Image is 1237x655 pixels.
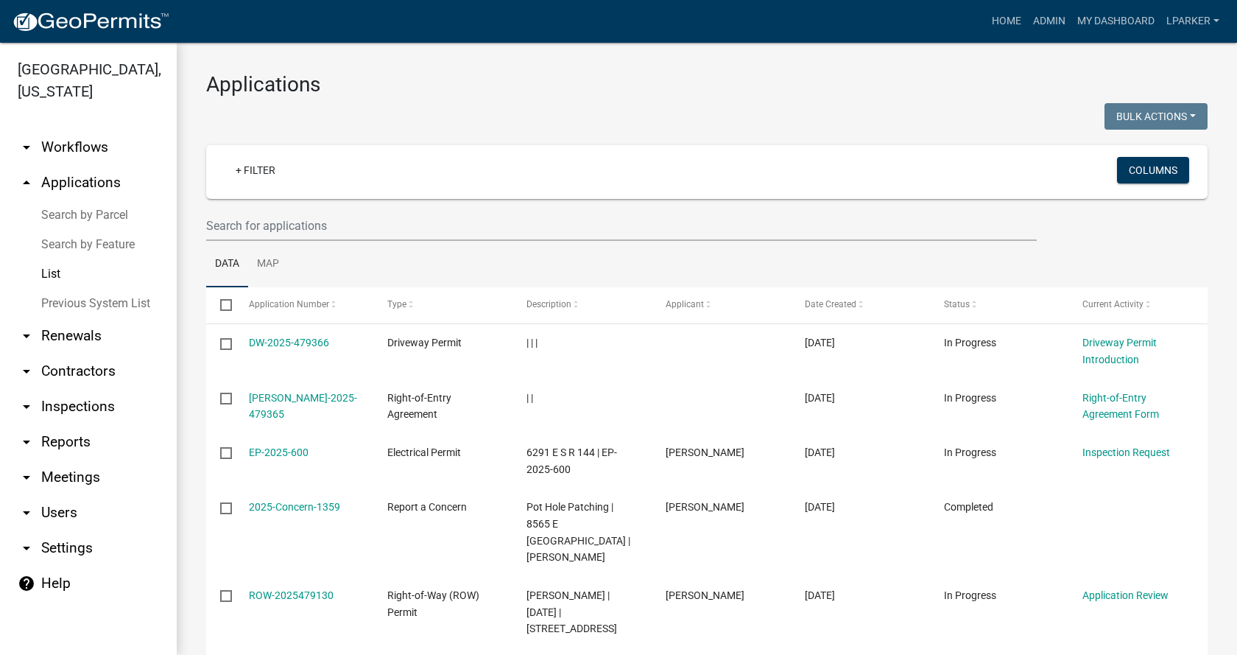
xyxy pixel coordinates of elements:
a: Data [206,241,248,288]
a: Admin [1027,7,1071,35]
span: | | [526,392,533,404]
i: arrow_drop_down [18,398,35,416]
span: In Progress [944,337,996,348]
span: Joseph Rode [666,446,744,458]
i: arrow_drop_down [18,433,35,451]
span: In Progress [944,589,996,601]
i: arrow_drop_down [18,362,35,380]
a: lparker [1160,7,1225,35]
a: Map [248,241,288,288]
a: + Filter [224,157,287,183]
a: Driveway Permit Introduction [1082,337,1157,365]
a: Inspection Request [1082,446,1170,458]
span: Right-of-Entry Agreement [387,392,451,421]
span: Report a Concern [387,501,467,513]
a: EP-2025-600 [249,446,309,458]
span: 09/16/2025 [805,392,835,404]
datatable-header-cell: Description [512,287,652,323]
span: Zachary VanBibber [666,501,744,513]
datatable-header-cell: Application Number [234,287,373,323]
span: Applicant [666,299,704,309]
i: help [18,575,35,592]
span: 09/16/2025 [805,337,835,348]
a: ROW-2025479130 [249,589,334,601]
a: My Dashboard [1071,7,1160,35]
button: Columns [1117,157,1189,183]
span: In Progress [944,446,996,458]
span: Type [387,299,406,309]
span: Status [944,299,970,309]
h3: Applications [206,72,1208,97]
datatable-header-cell: Current Activity [1068,287,1208,323]
datatable-header-cell: Select [206,287,234,323]
span: Description [526,299,571,309]
span: Kevin Maxwell [666,589,744,601]
span: Current Activity [1082,299,1143,309]
span: 09/16/2025 [805,446,835,458]
input: Search for applications [206,211,1037,241]
i: arrow_drop_up [18,174,35,192]
a: DW-2025-479366 [249,337,329,348]
span: Pot Hole Patching | 8565 E Landersdale | Roberta Taylor [526,501,630,563]
span: 6291 E S R 144 | EP-2025-600 [526,446,617,475]
a: 2025-Concern-1359 [249,501,340,513]
span: 09/16/2025 [805,589,835,601]
span: Driveway Permit [387,337,462,348]
datatable-header-cell: Applicant [652,287,791,323]
span: 09/16/2025 [805,501,835,513]
span: Date Created [805,299,856,309]
i: arrow_drop_down [18,327,35,345]
button: Bulk Actions [1104,103,1208,130]
i: arrow_drop_down [18,504,35,522]
span: Kammon Simpson | 09/23/2025 | 7740 Big Bend Rd [526,589,617,635]
a: Home [986,7,1027,35]
span: | | | [526,337,538,348]
a: [PERSON_NAME]-2025-479365 [249,392,357,421]
i: arrow_drop_down [18,539,35,557]
a: Right-of-Entry Agreement Form [1082,392,1159,421]
datatable-header-cell: Status [929,287,1068,323]
datatable-header-cell: Type [373,287,512,323]
a: Application Review [1082,589,1169,601]
datatable-header-cell: Date Created [791,287,930,323]
span: Right-of-Way (ROW) Permit [387,589,479,618]
i: arrow_drop_down [18,139,35,156]
span: Application Number [249,299,329,309]
span: In Progress [944,392,996,404]
span: Electrical Permit [387,446,461,458]
i: arrow_drop_down [18,469,35,486]
span: Completed [944,501,993,513]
